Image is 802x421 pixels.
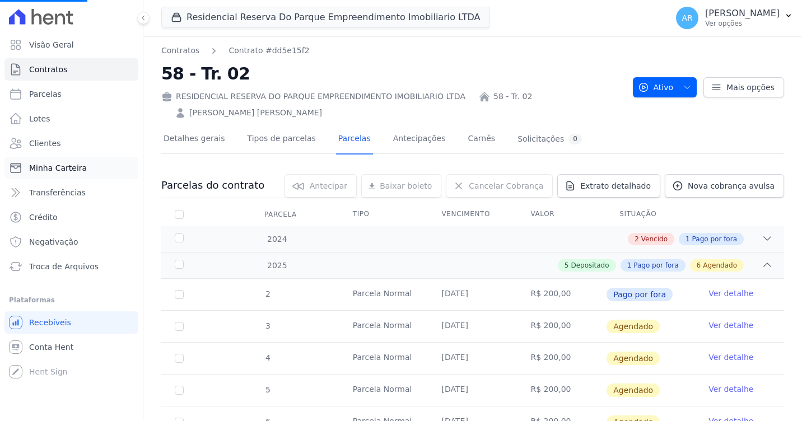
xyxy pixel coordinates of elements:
[517,134,582,144] div: Solicitações
[686,234,690,244] span: 1
[29,212,58,223] span: Crédito
[4,58,138,81] a: Contratos
[29,162,87,174] span: Minha Carteira
[175,386,184,395] input: default
[4,157,138,179] a: Minha Carteira
[29,236,78,247] span: Negativação
[705,19,780,28] p: Ver opções
[726,82,775,93] span: Mais opções
[4,336,138,358] a: Conta Hent
[264,353,271,362] span: 4
[29,138,60,149] span: Clientes
[697,260,701,270] span: 6
[339,311,428,342] td: Parcela Normal
[580,180,651,191] span: Extrato detalhado
[708,383,753,395] a: Ver detalhe
[708,320,753,331] a: Ver detalhe
[428,343,517,374] td: [DATE]
[29,39,74,50] span: Visão Geral
[607,320,660,333] span: Agendado
[633,77,697,97] button: Ativo
[161,91,465,102] div: RESIDENCIAL RESERVA DO PARQUE EMPREENDIMENTO IMOBILIARIO LTDA
[161,125,227,155] a: Detalhes gerais
[428,279,517,310] td: [DATE]
[29,187,86,198] span: Transferências
[682,14,692,22] span: AR
[264,385,271,394] span: 5
[606,203,695,226] th: Situação
[9,293,134,307] div: Plataformas
[161,179,264,192] h3: Parcelas do contrato
[633,260,678,270] span: Pago por fora
[635,234,639,244] span: 2
[29,113,50,124] span: Lotes
[4,34,138,56] a: Visão Geral
[428,203,517,226] th: Vencimento
[161,45,624,57] nav: Breadcrumb
[175,354,184,363] input: default
[4,132,138,155] a: Clientes
[339,375,428,406] td: Parcela Normal
[264,289,271,298] span: 2
[708,352,753,363] a: Ver detalhe
[161,45,199,57] a: Contratos
[692,234,737,244] span: Pago por fora
[29,317,71,328] span: Recebíveis
[391,125,448,155] a: Antecipações
[517,279,606,310] td: R$ 200,00
[161,7,490,28] button: Residencial Reserva Do Parque Empreendimento Imobiliario LTDA
[29,64,67,75] span: Contratos
[517,311,606,342] td: R$ 200,00
[517,343,606,374] td: R$ 200,00
[688,180,775,191] span: Nova cobrança avulsa
[641,234,668,244] span: Vencido
[465,125,497,155] a: Carnês
[4,206,138,228] a: Crédito
[571,260,609,270] span: Depositado
[229,45,309,57] a: Contrato #dd5e15f2
[638,77,674,97] span: Ativo
[245,125,318,155] a: Tipos de parcelas
[665,174,784,198] a: Nova cobrança avulsa
[568,134,582,144] div: 0
[667,2,802,34] button: AR [PERSON_NAME] Ver opções
[493,91,532,102] a: 58 - Tr. 02
[29,342,73,353] span: Conta Hent
[565,260,569,270] span: 5
[339,279,428,310] td: Parcela Normal
[4,107,138,130] a: Lotes
[607,288,673,301] span: Pago por fora
[4,181,138,204] a: Transferências
[4,231,138,253] a: Negativação
[515,125,584,155] a: Solicitações0
[251,203,310,226] div: Parcela
[607,352,660,365] span: Agendado
[708,288,753,299] a: Ver detalhe
[705,8,780,19] p: [PERSON_NAME]
[175,322,184,331] input: default
[428,375,517,406] td: [DATE]
[428,311,517,342] td: [DATE]
[4,83,138,105] a: Parcelas
[29,88,62,100] span: Parcelas
[336,125,373,155] a: Parcelas
[264,321,271,330] span: 3
[703,260,737,270] span: Agendado
[189,107,322,119] a: [PERSON_NAME] [PERSON_NAME]
[557,174,660,198] a: Extrato detalhado
[161,61,624,86] h2: 58 - Tr. 02
[339,343,428,374] td: Parcela Normal
[339,203,428,226] th: Tipo
[4,311,138,334] a: Recebíveis
[517,203,606,226] th: Valor
[161,45,310,57] nav: Breadcrumb
[175,290,184,299] input: Só é possível selecionar pagamentos em aberto
[607,383,660,397] span: Agendado
[29,261,99,272] span: Troca de Arquivos
[703,77,784,97] a: Mais opções
[517,375,606,406] td: R$ 200,00
[4,255,138,278] a: Troca de Arquivos
[627,260,632,270] span: 1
